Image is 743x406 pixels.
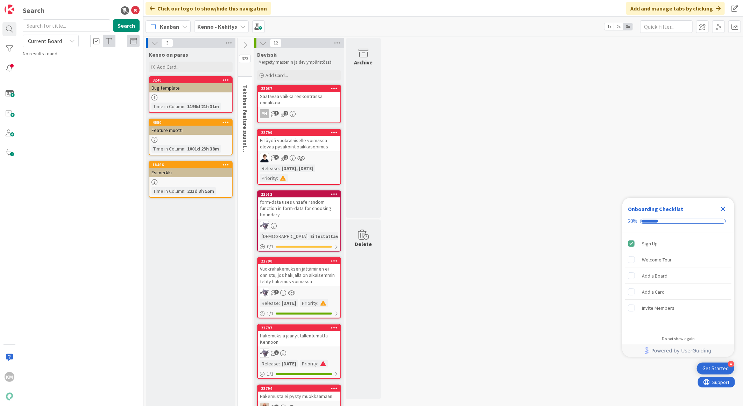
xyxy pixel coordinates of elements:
[697,363,734,374] div: Open Get Started checklist, remaining modules: 4
[149,76,233,113] a: 3240Bug templateTime in Column:1196d 21h 31m
[149,51,188,58] span: Kenno on paras
[628,218,637,224] div: 20%
[258,385,340,401] div: 22794Hakemusta ei pysty muokkaamaan
[258,221,340,230] div: LM
[274,350,279,355] span: 1
[160,22,179,31] span: Kanban
[260,164,279,172] div: Release
[185,145,221,153] div: 1001d 23h 38m
[260,153,269,162] img: MT
[149,161,233,198] a: 18466EsimerkkiTime in Column:223d 3h 55m
[239,55,251,63] span: 323
[113,19,140,32] button: Search
[625,300,731,316] div: Invite Members is incomplete.
[258,331,340,346] div: Hakemuksia jäänyt tallentumatta Kennoon
[5,5,14,14] img: Visit kanbanzone.com
[260,232,307,240] div: [DEMOGRAPHIC_DATA]
[277,174,278,182] span: :
[261,130,340,135] div: 22799
[184,145,185,153] span: :
[317,360,318,367] span: :
[260,174,277,182] div: Priority
[15,1,32,9] span: Support
[258,191,340,219] div: 22512form-data uses unsafe random function in form-data for choosing boundary
[642,272,667,280] div: Add a Board
[153,162,232,167] div: 18466
[267,370,274,378] span: 1 / 1
[258,385,340,392] div: 22794
[317,299,318,307] span: :
[258,242,340,251] div: 0/1
[280,164,315,172] div: [DATE], [DATE]
[662,336,695,342] div: Do not show again
[280,299,298,307] div: [DATE]
[614,23,623,30] span: 2x
[242,85,249,190] span: Tekninen feature suunnittelu ja toteutus
[258,191,340,197] div: 22512
[157,64,179,70] span: Add Card...
[279,299,280,307] span: :
[261,386,340,391] div: 22794
[702,365,729,372] div: Get Started
[626,2,725,15] div: Add and manage tabs by clicking
[260,349,269,358] img: LM
[622,233,734,331] div: Checklist items
[260,360,279,367] div: Release
[149,119,232,126] div: 4650
[274,111,279,115] span: 3
[266,72,288,78] span: Add Card...
[280,360,298,367] div: [DATE]
[642,288,665,296] div: Add a Card
[184,103,185,110] span: :
[284,111,288,115] span: 2
[642,304,674,312] div: Invite Members
[153,78,232,83] div: 3240
[161,39,173,47] span: 3
[149,162,232,177] div: 18466Esimerkki
[267,310,274,317] span: 1 / 1
[23,19,110,32] input: Search for title...
[151,103,184,110] div: Time in Column
[260,299,279,307] div: Release
[149,168,232,177] div: Esimerkki
[257,324,341,379] a: 22797Hakemuksia jäänyt tallentumatta KennoonLMRelease:[DATE]Priority:1/1
[258,392,340,401] div: Hakemusta ei pysty muokkaamaan
[717,203,729,215] div: Close Checklist
[622,344,734,357] div: Footer
[184,187,185,195] span: :
[728,361,734,367] div: 4
[23,5,44,16] div: Search
[628,218,729,224] div: Checklist progress: 20%
[261,325,340,330] div: 22797
[151,187,184,195] div: Time in Column
[258,136,340,151] div: Ei löydä vuokralaiselle voimassa olevaa pysäköintipaikkasopimus
[622,198,734,357] div: Checklist Container
[257,190,341,252] a: 22512form-data uses unsafe random function in form-data for choosing boundaryLM[DEMOGRAPHIC_DATA]...
[284,155,288,160] span: 1
[274,155,279,160] span: 4
[185,103,221,110] div: 1196d 21h 31m
[149,126,232,135] div: Feature muotti
[258,370,340,378] div: 1/1
[151,145,184,153] div: Time in Column
[261,192,340,197] div: 22512
[149,83,232,92] div: Bug template
[257,85,341,123] a: 22037Saatavaa vaikka reskontrassa ennakkoaPH
[258,92,340,107] div: Saatavaa vaikka reskontrassa ennakkoa
[258,85,340,107] div: 22037Saatavaa vaikka reskontrassa ennakkoa
[258,129,340,151] div: 22799Ei löydä vuokralaiselle voimassa olevaa pysäköintipaikkasopimus
[354,58,373,66] div: Archive
[258,153,340,162] div: MT
[270,39,282,47] span: 12
[261,259,340,264] div: 22790
[258,325,340,331] div: 22797
[149,119,233,155] a: 4650Feature muottiTime in Column:1001d 23h 38m
[623,23,633,30] span: 3x
[279,164,280,172] span: :
[146,2,271,15] div: Click our logo to show/hide this navigation
[640,20,693,33] input: Quick Filter...
[185,187,216,195] div: 223d 3h 55m
[258,288,340,297] div: LM
[274,290,279,294] span: 1
[258,309,340,318] div: 1/1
